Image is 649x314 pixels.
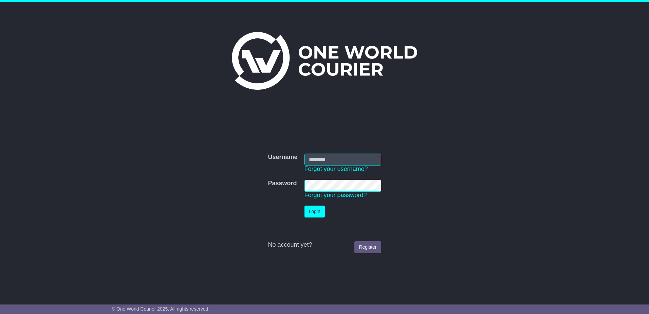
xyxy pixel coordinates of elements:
button: Login [304,206,325,217]
a: Register [354,241,381,253]
a: Forgot your username? [304,165,368,172]
label: Password [268,180,297,187]
label: Username [268,154,297,161]
a: Forgot your password? [304,192,367,198]
div: No account yet? [268,241,381,249]
span: © One World Courier 2025. All rights reserved. [112,306,210,312]
img: One World [232,32,417,90]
